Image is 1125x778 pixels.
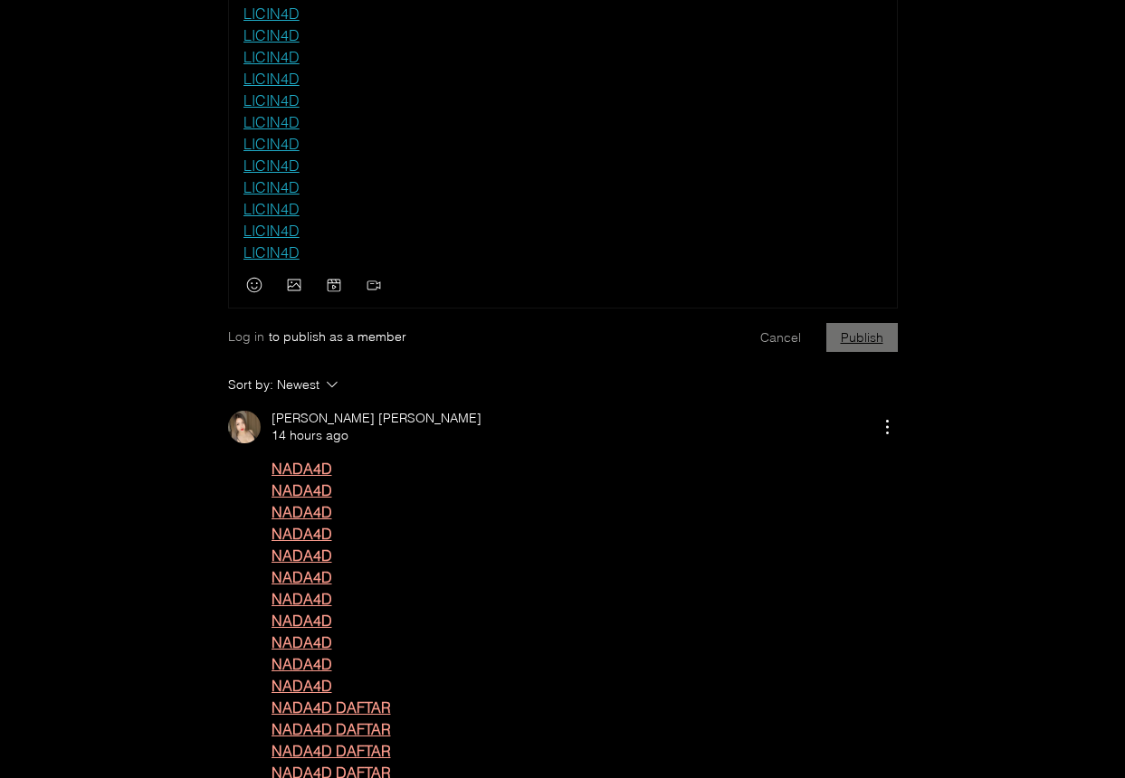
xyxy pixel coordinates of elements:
[746,323,815,352] button: Cancel
[243,178,300,196] a: LICIN4D
[228,374,481,395] button: Sort by:Newest
[243,113,300,131] a: LICIN4D
[272,720,391,738] a: NADA4D DAFTAR
[272,655,332,673] a: NADA4D
[243,26,300,44] a: LICIN4D
[876,416,898,438] button: More Actions
[269,328,406,346] span: to publish as a member
[272,742,391,760] a: NADA4D DAFTAR
[272,525,332,543] a: NADA4D
[272,677,332,695] a: NADA4D
[272,633,332,651] a: NADA4D
[277,374,319,395] div: Newest
[243,91,300,109] a: LICIN4D
[272,568,332,586] a: NADA4D
[228,411,261,443] img: Susu Kental Manis
[243,200,300,218] a: LICIN4D
[243,5,300,23] a: LICIN4D
[272,460,332,478] a: NADA4D
[363,274,385,296] button: Add a video
[272,546,332,565] a: NADA4D
[323,274,345,296] button: Add a GIF
[272,481,332,499] a: NADA4D
[283,274,305,296] button: Add an image
[272,410,481,427] span: [PERSON_NAME] [PERSON_NAME]
[243,157,300,175] a: LICIN4D
[243,135,300,153] a: LICIN4D
[826,323,898,352] button: Publish
[228,328,264,346] button: Log in
[272,427,348,444] span: 14 hours ago
[243,70,300,88] a: LICIN4D
[243,274,265,296] button: Add an emoji
[272,503,332,521] a: NADA4D
[243,222,300,240] a: LICIN4D
[243,48,300,66] a: LICIN4D
[272,698,391,716] a: NADA4D DAFTAR
[272,612,332,630] a: NADA4D
[272,590,332,608] a: NADA4D
[228,374,277,395] span: Sort by:
[243,243,300,261] a: LICIN4D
